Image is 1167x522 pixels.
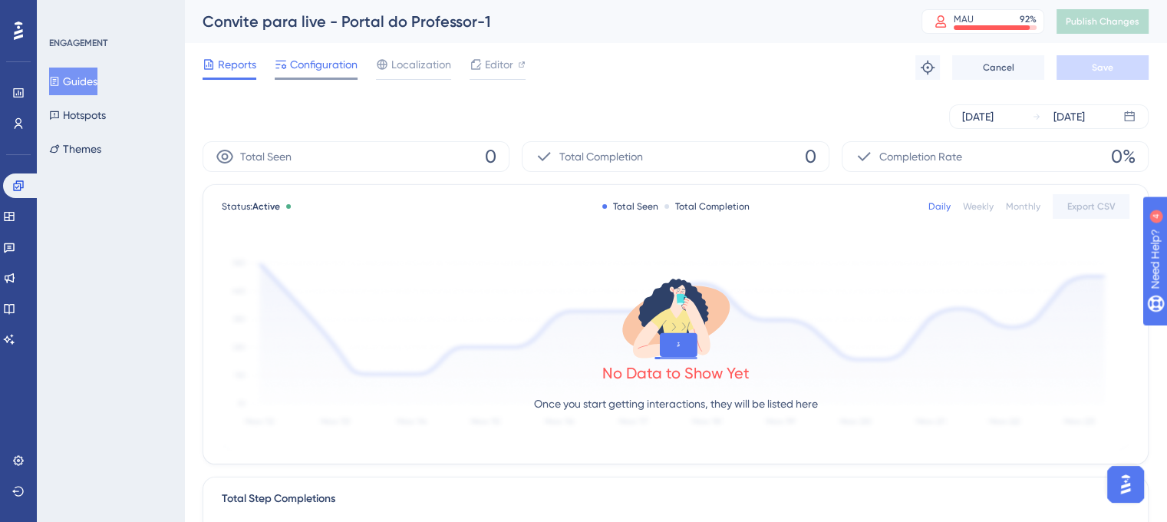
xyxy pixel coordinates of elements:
div: 4 [107,8,111,20]
span: Status: [222,200,280,213]
span: Publish Changes [1066,15,1139,28]
span: 0% [1111,144,1136,169]
div: [DATE] [962,107,994,126]
span: Localization [391,55,451,74]
span: Completion Rate [879,147,962,166]
button: Publish Changes [1057,9,1149,34]
button: Hotspots [49,101,106,129]
div: Daily [928,200,951,213]
span: 0 [805,144,816,169]
div: Total Step Completions [222,490,335,508]
iframe: UserGuiding AI Assistant Launcher [1103,461,1149,507]
span: 0 [485,144,496,169]
span: Editor [485,55,513,74]
span: Cancel [983,61,1014,74]
div: Total Seen [602,200,658,213]
button: Save [1057,55,1149,80]
div: ENGAGEMENT [49,37,107,49]
span: Active [252,201,280,212]
span: Save [1092,61,1113,74]
div: No Data to Show Yet [602,362,750,384]
div: 92 % [1020,13,1037,25]
span: Need Help? [36,4,96,22]
span: Export CSV [1067,200,1116,213]
div: Convite para live - Portal do Professor-1 [203,11,883,32]
button: Themes [49,135,101,163]
span: Total Seen [240,147,292,166]
p: Once you start getting interactions, they will be listed here [534,395,818,413]
div: [DATE] [1053,107,1085,126]
div: Total Completion [664,200,750,213]
button: Cancel [952,55,1044,80]
button: Export CSV [1053,194,1129,219]
div: Weekly [963,200,994,213]
div: MAU [954,13,974,25]
div: Monthly [1006,200,1040,213]
button: Guides [49,68,97,95]
span: Configuration [290,55,358,74]
span: Total Completion [559,147,643,166]
span: Reports [218,55,256,74]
